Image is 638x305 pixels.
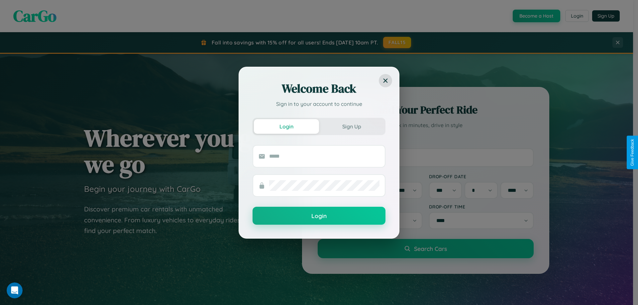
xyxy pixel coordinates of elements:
[630,139,635,166] div: Give Feedback
[253,81,385,97] h2: Welcome Back
[7,282,23,298] iframe: Intercom live chat
[254,119,319,134] button: Login
[253,207,385,225] button: Login
[319,119,384,134] button: Sign Up
[253,100,385,108] p: Sign in to your account to continue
